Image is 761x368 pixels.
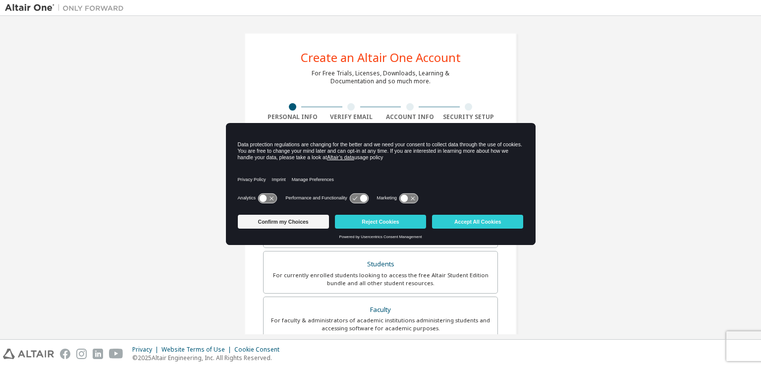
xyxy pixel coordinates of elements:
[5,3,129,13] img: Altair One
[93,349,103,359] img: linkedin.svg
[380,113,439,121] div: Account Info
[322,113,381,121] div: Verify Email
[3,349,54,359] img: altair_logo.svg
[301,52,461,63] div: Create an Altair One Account
[270,257,491,271] div: Students
[270,271,491,287] div: For currently enrolled students looking to access the free Altair Student Edition bundle and all ...
[76,349,87,359] img: instagram.svg
[270,316,491,332] div: For faculty & administrators of academic institutions administering students and accessing softwa...
[263,113,322,121] div: Personal Info
[109,349,123,359] img: youtube.svg
[439,113,498,121] div: Security Setup
[162,346,234,354] div: Website Terms of Use
[132,346,162,354] div: Privacy
[60,349,70,359] img: facebook.svg
[132,354,285,362] p: © 2025 Altair Engineering, Inc. All Rights Reserved.
[270,303,491,317] div: Faculty
[234,346,285,354] div: Cookie Consent
[312,69,449,85] div: For Free Trials, Licenses, Downloads, Learning & Documentation and so much more.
